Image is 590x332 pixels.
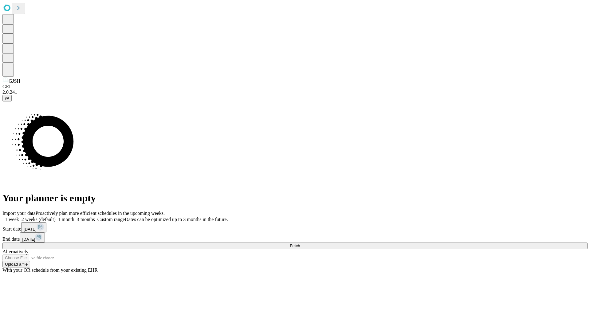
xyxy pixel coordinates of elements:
div: Start date [2,222,588,232]
span: Proactively plan more efficient schedules in the upcoming weeks. [36,211,165,216]
span: Dates can be optimized up to 3 months in the future. [125,217,228,222]
button: Fetch [2,243,588,249]
span: With your OR schedule from your existing EHR [2,267,98,273]
span: 3 months [77,217,95,222]
button: [DATE] [20,232,45,243]
span: 2 weeks (default) [22,217,56,222]
div: GEI [2,84,588,89]
span: Alternatively [2,249,28,254]
button: @ [2,95,12,101]
span: [DATE] [24,227,37,231]
div: End date [2,232,588,243]
span: 1 month [58,217,74,222]
span: Import your data [2,211,36,216]
button: [DATE] [21,222,46,232]
button: Upload a file [2,261,30,267]
h1: Your planner is empty [2,192,588,204]
span: Fetch [290,243,300,248]
div: 2.0.241 [2,89,588,95]
span: 1 week [5,217,19,222]
span: @ [5,96,9,101]
span: [DATE] [22,237,35,242]
span: Custom range [97,217,125,222]
span: GJSH [9,78,20,84]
